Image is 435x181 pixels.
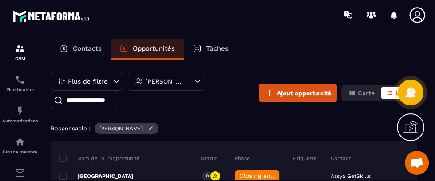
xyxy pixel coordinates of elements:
[2,130,38,161] a: automationsautomationsEspace membre
[133,44,175,52] p: Opportunités
[12,8,92,24] img: logo
[277,88,331,97] span: Ajout opportunité
[259,84,337,102] button: Ajout opportunité
[145,78,185,84] p: [PERSON_NAME]
[111,39,184,60] a: Opportunités
[239,172,290,179] span: Closing en cours
[59,173,134,180] p: [GEOGRAPHIC_DATA]
[68,78,107,84] p: Plus de filtre
[358,89,375,97] span: Carte
[206,44,229,52] p: Tâches
[235,155,250,162] p: Phase
[293,155,317,162] p: Étiquette
[15,74,25,85] img: scheduler
[184,39,237,60] a: Tâches
[331,155,351,162] p: Contact
[15,105,25,116] img: automations
[2,68,38,99] a: schedulerschedulerPlanificateur
[15,168,25,178] img: email
[73,44,102,52] p: Contacts
[395,89,410,97] span: Liste
[99,125,143,132] p: [PERSON_NAME]
[2,36,38,68] a: formationformationCRM
[2,118,38,123] p: Automatisations
[2,56,38,61] p: CRM
[59,155,140,162] p: Nom de la l'opportunité
[343,87,380,99] button: Carte
[2,99,38,130] a: automationsautomationsAutomatisations
[15,137,25,147] img: automations
[51,125,91,132] p: Responsable :
[2,87,38,92] p: Planificateur
[405,151,429,175] div: Ouvrir le chat
[381,87,415,99] button: Liste
[206,173,209,179] p: 0
[201,155,217,162] p: Statut
[15,43,25,54] img: formation
[2,149,38,154] p: Espace membre
[51,39,111,60] a: Contacts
